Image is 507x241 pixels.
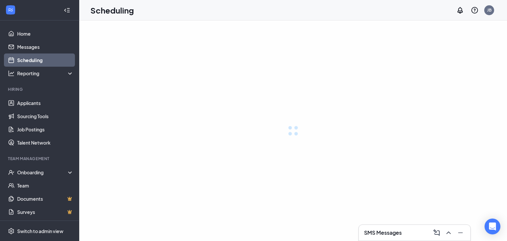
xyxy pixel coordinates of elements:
button: ChevronUp [443,227,453,238]
a: Team [17,179,74,192]
a: Messages [17,40,74,53]
a: Sourcing Tools [17,110,74,123]
a: Scheduling [17,53,74,67]
div: Onboarding [17,169,74,176]
svg: WorkstreamLogo [7,7,14,13]
div: Team Management [8,156,72,161]
svg: UserCheck [8,169,15,176]
div: Switch to admin view [17,228,63,234]
a: SurveysCrown [17,205,74,219]
div: Reporting [17,70,74,77]
h1: Scheduling [90,5,134,16]
svg: Collapse [64,7,70,14]
div: Hiring [8,86,72,92]
a: Applicants [17,96,74,110]
a: Home [17,27,74,40]
a: DocumentsCrown [17,192,74,205]
svg: Notifications [456,6,464,14]
svg: Settings [8,228,15,234]
a: Job Postings [17,123,74,136]
div: Open Intercom Messenger [485,219,500,234]
button: ComposeMessage [431,227,441,238]
div: JB [487,7,491,13]
svg: Minimize [456,229,464,237]
button: Minimize [455,227,465,238]
h3: SMS Messages [364,229,402,236]
svg: ChevronUp [445,229,453,237]
a: Talent Network [17,136,74,149]
svg: Analysis [8,70,15,77]
svg: ComposeMessage [433,229,441,237]
svg: QuestionInfo [471,6,479,14]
